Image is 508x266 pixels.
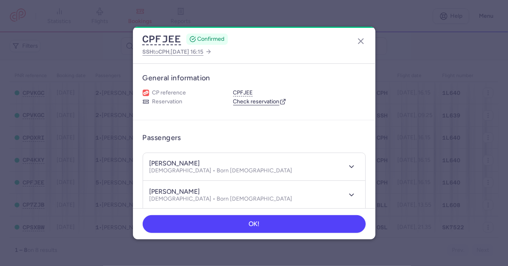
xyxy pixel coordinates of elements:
span: Reservation [152,98,183,105]
button: OK! [143,215,366,233]
span: CP reference [152,89,186,96]
span: to , [143,47,204,57]
span: OK! [249,220,259,228]
p: [DEMOGRAPHIC_DATA] • Born [DEMOGRAPHIC_DATA] [150,196,293,202]
p: [DEMOGRAPHIC_DATA] • Born [DEMOGRAPHIC_DATA] [150,168,293,174]
h4: [PERSON_NAME] [150,159,200,168]
a: Check reservation [233,98,286,105]
span: [DATE] 16:15 [171,48,204,55]
h3: General information [143,73,366,83]
button: CPFJEE [143,33,181,45]
h4: [PERSON_NAME] [150,188,200,196]
span: SSH [143,48,154,55]
span: CPH [159,48,170,55]
figure: 1L airline logo [143,90,149,96]
a: SSHtoCPH,[DATE] 16:15 [143,47,212,57]
h3: Passengers [143,133,181,142]
span: CONFIRMED [198,35,225,43]
button: CPFJEE [233,89,253,96]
